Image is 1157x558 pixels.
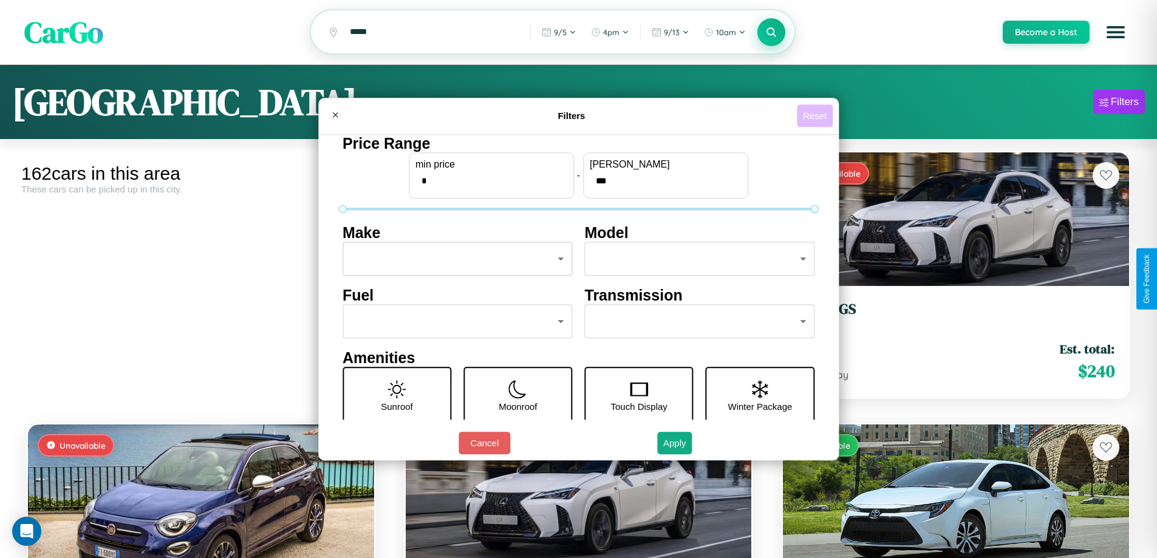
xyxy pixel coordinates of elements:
[1003,21,1090,44] button: Become a Host
[343,287,573,304] h4: Fuel
[797,104,833,127] button: Reset
[585,22,635,42] button: 4pm
[343,135,814,152] h4: Price Range
[60,440,106,451] span: Unavailable
[381,398,413,415] p: Sunroof
[728,398,793,415] p: Winter Package
[1099,15,1133,49] button: Open menu
[577,167,580,183] p: -
[499,398,537,415] p: Moonroof
[1093,90,1145,114] button: Filters
[536,22,582,42] button: 9/5
[1142,254,1151,304] div: Give Feedback
[716,27,736,37] span: 10am
[585,224,815,242] h4: Model
[346,111,797,121] h4: Filters
[459,432,510,454] button: Cancel
[415,159,567,170] label: min price
[343,349,814,367] h4: Amenities
[657,432,692,454] button: Apply
[603,27,619,37] span: 4pm
[797,301,1114,318] h3: Lexus GS
[12,517,41,546] div: Open Intercom Messenger
[21,163,381,184] div: 162 cars in this area
[797,301,1114,330] a: Lexus GS2022
[24,12,103,52] span: CarGo
[698,22,752,42] button: 10am
[610,398,667,415] p: Touch Display
[1111,96,1139,108] div: Filters
[585,287,815,304] h4: Transmission
[590,159,742,170] label: [PERSON_NAME]
[12,77,357,127] h1: [GEOGRAPHIC_DATA]
[1060,340,1114,358] span: Est. total:
[646,22,695,42] button: 9/13
[1078,359,1114,383] span: $ 240
[343,224,573,242] h4: Make
[21,184,381,194] div: These cars can be picked up in this city.
[554,27,567,37] span: 9 / 5
[664,27,680,37] span: 9 / 13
